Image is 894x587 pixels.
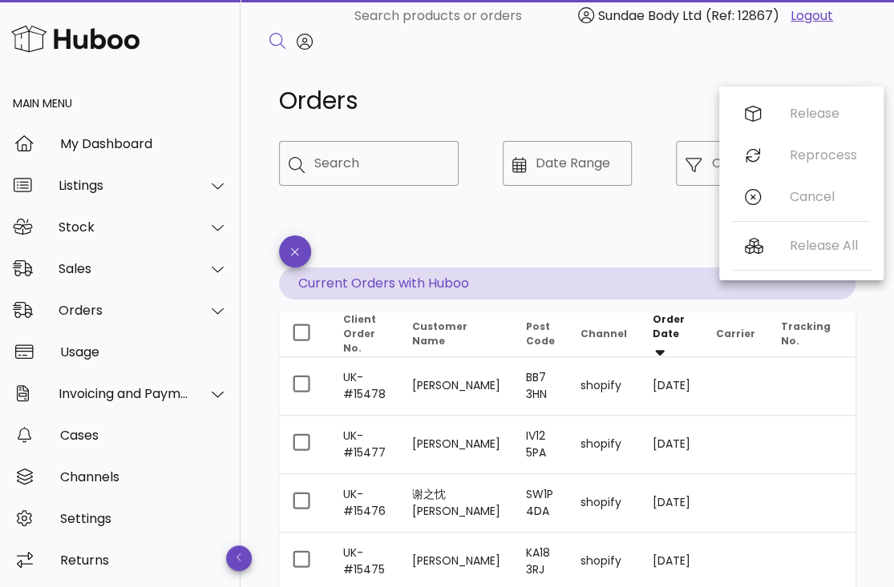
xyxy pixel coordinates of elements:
span: Order Date [653,312,685,340]
div: Settings [60,511,228,526]
th: Client Order No. [330,312,399,357]
span: Customer Name [412,320,467,348]
td: UK-#15476 [330,474,399,533]
img: Huboo Logo [11,22,140,56]
td: [PERSON_NAME] [399,416,513,474]
td: shopify [568,474,640,533]
td: [DATE] [640,416,703,474]
a: Logout [791,6,833,26]
div: Usage [60,344,228,360]
span: Carrier [716,327,755,340]
span: Channel [580,327,627,340]
h1: Orders [279,86,703,115]
th: Tracking No. [768,312,843,357]
td: SW1P 4DA [513,474,568,533]
div: Invoicing and Payments [59,386,189,401]
td: [DATE] [640,357,703,416]
div: My Dashboard [60,136,228,151]
th: Order Date: Sorted descending. Activate to remove sorting. [640,312,703,357]
td: shopify [568,416,640,474]
p: Current Orders with Huboo [279,267,856,300]
td: UK-#15478 [330,357,399,416]
td: IV12 5PA [513,416,568,474]
td: 谢之忱 [PERSON_NAME] [399,474,513,533]
td: [DATE] [640,474,703,533]
th: Customer Name [399,312,513,357]
span: Client Order No. [343,312,376,355]
div: Stock [59,219,189,235]
td: shopify [568,357,640,416]
td: [PERSON_NAME] [399,357,513,416]
span: Post Code [526,320,555,348]
th: Carrier [703,312,768,357]
span: (Ref: 12867) [706,6,779,25]
div: Channels [60,469,228,484]
span: Tracking No. [781,320,831,348]
td: UK-#15477 [330,416,399,474]
th: Post Code [513,312,568,357]
span: Sundae Body Ltd [598,6,702,25]
div: Orders [59,303,189,318]
td: BB7 3HN [513,357,568,416]
th: Channel [568,312,640,357]
div: Returns [60,553,228,568]
div: Sales [59,261,189,276]
div: Listings [59,178,189,193]
div: Cases [60,428,228,443]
